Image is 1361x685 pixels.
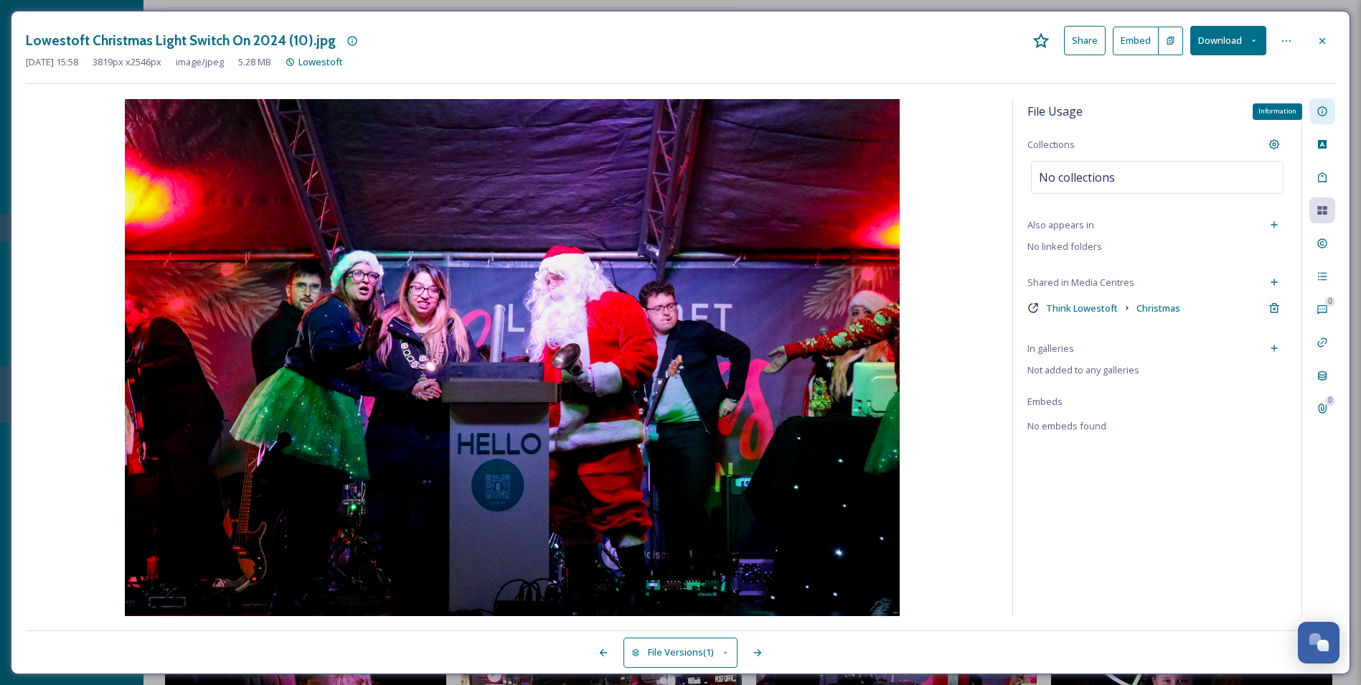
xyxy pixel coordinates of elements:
button: Open Chat [1298,622,1339,663]
span: [DATE] 15:58 [26,55,78,69]
span: No embeds found [1027,419,1106,432]
a: Think Lowestoft [1046,299,1118,317]
button: Share [1064,26,1106,55]
span: 3819 px x 2546 px [93,55,161,69]
img: Christmas%20Light%20Switch%20On%202024%20-%20Kate%20Ellis%2030.jpg [26,99,998,616]
span: Also appears in [1027,218,1094,232]
span: Shared in Media Centres [1027,276,1134,289]
span: Not added to any galleries [1027,363,1139,376]
span: No linked folders [1027,240,1102,253]
span: Think Lowestoft [1046,302,1118,314]
a: Christmas [1136,299,1180,317]
span: Embeds [1027,395,1063,408]
button: Embed [1113,27,1159,55]
div: 0 [1325,396,1335,406]
div: Information [1253,103,1302,119]
span: image/jpeg [176,55,224,69]
div: 0 [1325,297,1335,307]
span: 5.28 MB [238,55,271,69]
button: File Versions(1) [623,638,738,667]
span: File Usage [1027,103,1083,120]
span: No collections [1039,169,1115,186]
button: Download [1190,26,1266,55]
span: Collections [1027,138,1075,152]
h3: Lowestoft Christmas Light Switch On 2024 (10).jpg [26,30,336,51]
span: Lowestoft [298,55,343,68]
span: Christmas [1136,302,1180,314]
span: In galleries [1027,342,1074,355]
